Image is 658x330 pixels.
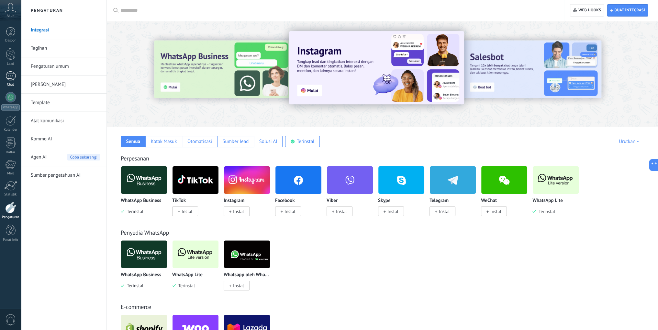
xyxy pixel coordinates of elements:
[121,303,151,311] a: E-commerce
[429,166,481,224] div: Telegram
[297,138,315,145] div: Terinstal
[31,21,100,39] a: Integrasi
[172,240,224,298] div: WhatsApp Lite
[275,198,295,204] p: Facebook
[1,171,20,176] div: Mail
[1,104,20,111] div: WhatsApp
[481,198,497,204] p: WeChat
[429,198,449,204] p: Telegram
[31,148,100,166] a: Agen AICoba sekarang!
[172,198,186,204] p: TikTok
[224,239,270,270] img: logo_main.png
[284,208,295,214] span: Instal
[233,208,244,214] span: Instal
[121,272,161,278] p: WhatsApp Business
[21,166,106,184] li: Sumber pengetahuan AI
[31,130,100,148] a: Kommo AI
[151,138,177,145] div: Kotak Masuk
[173,164,218,196] img: logo_main.png
[536,208,555,214] span: Terinstal
[224,198,244,204] p: Instagram
[121,164,167,196] img: logo_main.png
[124,208,143,214] span: Terinstal
[289,31,464,104] img: Slide 1
[121,239,167,270] img: logo_main.png
[31,76,100,94] a: [PERSON_NAME]
[275,166,327,224] div: Facebook
[224,240,275,298] div: Whatsapp oleh Whatcrm dan Telphin
[7,14,15,18] span: Akun
[21,76,106,94] li: Pengguna
[327,164,373,196] img: viber.png
[481,166,532,224] div: WeChat
[124,283,143,289] span: Terinstal
[121,198,161,204] p: WhatsApp Business
[21,39,106,57] li: Tagihan
[21,94,106,112] li: Template
[31,94,100,112] a: Template
[172,272,203,278] p: WhatsApp Lite
[31,112,100,130] a: Alat komunikasi
[1,39,20,43] div: Dasbor
[121,229,169,236] a: Penyedia WhatsApp
[1,128,20,132] div: Kalender
[21,130,106,148] li: Kommo AI
[1,238,20,242] div: Pusat Info
[173,239,218,270] img: logo_main.png
[378,198,390,204] p: Skype
[259,138,277,145] div: Solusi AI
[619,138,641,145] div: Urutkan
[21,112,106,130] li: Alat komunikasi
[172,166,224,224] div: TikTok
[1,215,20,219] div: Pengaturan
[187,138,212,145] div: Otomatisasi
[224,164,270,196] img: instagram.png
[481,164,527,196] img: wechat.png
[182,208,192,214] span: Instal
[532,198,563,204] p: WhatsApp Lite
[336,208,347,214] span: Instal
[67,154,100,160] span: Coba sekarang!
[578,8,601,13] span: Web hooks
[126,138,140,145] div: Semua
[327,166,378,224] div: Viber
[154,41,292,98] img: Slide 3
[1,150,20,155] div: Daftar
[490,208,501,214] span: Instal
[439,208,450,214] span: Instal
[378,166,429,224] div: Skype
[233,283,244,289] span: Instal
[121,155,149,162] a: Perpesanan
[31,57,100,76] a: Pengaturan umum
[327,198,338,204] p: Viber
[533,164,579,196] img: logo_main.png
[224,166,275,224] div: Instagram
[223,138,249,145] div: Sumber lead
[387,208,398,214] span: Instal
[607,4,648,17] button: Buat integrasi
[614,8,645,13] span: Buat integrasi
[21,148,106,166] li: Agen AI
[275,164,321,196] img: facebook.png
[121,166,172,224] div: WhatsApp Business
[463,41,601,98] img: Slide 2
[224,272,270,278] p: Whatsapp oleh Whatcrm dan Telphin
[31,166,100,184] a: Sumber pengetahuan AI
[532,166,584,224] div: WhatsApp Lite
[1,193,20,197] div: Statistik
[430,164,476,196] img: telegram.png
[1,83,20,87] div: Chat
[21,57,106,76] li: Pengaturan umum
[31,39,100,57] a: Tagihan
[1,62,20,66] div: Lead
[21,21,106,39] li: Integrasi
[570,4,604,17] button: Web hooks
[31,148,47,166] span: Agen AI
[176,283,195,289] span: Terinstal
[378,164,424,196] img: skype.png
[121,240,172,298] div: WhatsApp Business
